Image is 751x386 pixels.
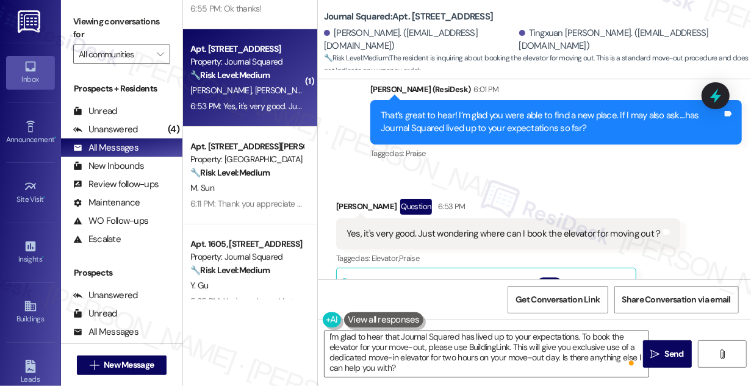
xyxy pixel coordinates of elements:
[336,249,680,267] div: Tagged as:
[324,10,493,23] b: Journal Squared: Apt. [STREET_ADDRESS]
[190,140,303,153] div: Apt. [STREET_ADDRESS][PERSON_NAME]
[61,266,182,279] div: Prospects
[190,43,303,55] div: Apt. [STREET_ADDRESS]
[73,105,117,118] div: Unread
[6,176,55,209] a: Site Visit •
[190,238,303,251] div: Apt. 1605, [STREET_ADDRESS]
[324,27,516,53] div: [PERSON_NAME]. ([EMAIL_ADDRESS][DOMAIN_NAME])
[73,12,170,45] label: Viewing conversations for
[42,253,44,262] span: •
[61,82,182,95] div: Prospects + Residents
[190,101,508,112] div: 6:53 PM: Yes, it's very good. Just wondering where can I book the elevator for moving out ?
[77,356,167,375] button: New Message
[406,148,426,159] span: Praise
[6,296,55,329] a: Buildings
[372,253,399,263] span: Elevator ,
[622,293,731,306] span: Share Conversation via email
[73,307,117,320] div: Unread
[73,215,148,227] div: WO Follow-ups
[73,326,138,338] div: All Messages
[73,160,144,173] div: New Inbounds
[347,227,661,240] div: Yes, it's very good. Just wondering where can I book the elevator for moving out ?
[18,10,43,33] img: ResiDesk Logo
[44,193,46,202] span: •
[190,153,303,166] div: Property: [GEOGRAPHIC_DATA]
[519,27,742,53] div: Tingxuan [PERSON_NAME]. ([EMAIL_ADDRESS][DOMAIN_NAME])
[190,55,303,68] div: Property: Journal Squared
[324,52,751,78] span: : The resident is inquiring about booking the elevator for moving out. This is a standard move-ou...
[370,83,742,100] div: [PERSON_NAME] (ResiDesk)
[54,134,56,142] span: •
[665,348,684,360] span: Send
[614,286,739,313] button: Share Conversation via email
[73,196,140,209] div: Maintenance
[165,120,182,139] div: (4)
[255,85,316,96] span: [PERSON_NAME]
[73,289,138,302] div: Unanswered
[370,145,742,162] div: Tagged as:
[717,349,727,359] i: 
[190,296,372,307] div: 5:25 PM: You're welcome! Let me know how it goes.
[6,56,55,89] a: Inbox
[643,340,692,368] button: Send
[73,123,138,136] div: Unanswered
[435,200,465,213] div: 6:53 PM
[516,293,600,306] span: Get Conversation Link
[190,251,303,263] div: Property: Journal Squared
[508,286,608,313] button: Get Conversation Link
[399,253,419,263] span: Praise
[340,277,411,300] div: Related guidelines
[190,265,270,276] strong: 🔧 Risk Level: Medium
[104,359,154,371] span: New Message
[324,53,389,63] strong: 🔧 Risk Level: Medium
[190,182,214,193] span: M. Sun
[325,331,649,377] textarea: To enrich screen reader interactions, please activate Accessibility in Grammarly extension settings
[400,199,433,214] div: Question
[336,199,680,218] div: [PERSON_NAME]
[190,3,262,14] div: 6:55 PM: Ok thanks!
[6,236,55,269] a: Insights •
[190,70,270,80] strong: 🔧 Risk Level: Medium
[190,85,255,96] span: [PERSON_NAME]
[650,349,659,359] i: 
[157,49,163,59] i: 
[470,83,498,96] div: 6:01 PM
[381,109,722,135] div: That’s great to hear! I’m glad you were able to find a new place. If I may also ask....has Journa...
[79,45,151,64] input: All communities
[567,277,628,290] label: Hide Suggestions
[73,141,138,154] div: All Messages
[190,167,270,178] strong: 🔧 Risk Level: Medium
[73,233,121,246] div: Escalate
[90,360,99,370] i: 
[73,178,159,191] div: Review follow-ups
[190,280,209,291] span: Y. Gu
